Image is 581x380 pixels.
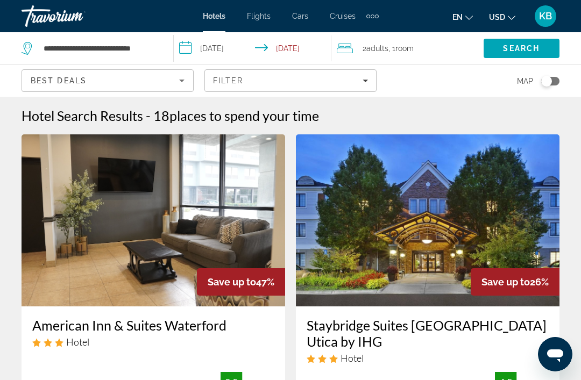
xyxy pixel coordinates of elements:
button: Travelers: 2 adults, 0 children [331,32,484,64]
button: Toggle map [533,76,559,86]
div: 3 star Hotel [32,336,274,348]
a: Cars [292,12,308,20]
button: Filters [204,69,377,92]
span: Hotel [341,352,364,364]
span: USD [489,13,505,21]
span: KB [539,11,552,21]
span: Hotel [66,336,89,348]
span: Save up to [481,276,530,288]
span: places to spend your time [169,107,319,124]
button: Search [484,39,559,58]
span: en [452,13,463,21]
a: Cruises [330,12,356,20]
span: - [146,107,151,124]
span: Save up to [208,276,256,288]
a: Flights [247,12,271,20]
mat-select: Sort by [31,74,185,87]
span: Map [517,74,533,89]
button: Change language [452,9,473,25]
span: Adults [366,44,388,53]
span: Best Deals [31,76,87,85]
span: Room [395,44,414,53]
img: American Inn & Suites Waterford [22,134,285,306]
span: Search [503,44,540,53]
button: Extra navigation items [366,8,379,25]
iframe: Button to launch messaging window [538,337,572,371]
span: Filter [213,76,244,85]
div: 3 star Hotel [307,352,549,364]
a: Staybridge Suites [GEOGRAPHIC_DATA] Utica by IHG [307,317,549,349]
img: Staybridge Suites Detroit Utica by IHG [296,134,559,306]
a: American Inn & Suites Waterford [32,317,274,333]
span: , 1 [388,41,414,56]
div: 26% [471,268,559,296]
a: Travorium [22,2,129,30]
button: User Menu [532,5,559,27]
a: Hotels [203,12,225,20]
h1: Hotel Search Results [22,107,143,124]
button: Select check in and out date [174,32,331,64]
h2: 18 [153,107,319,124]
button: Change currency [489,9,515,25]
input: Search hotel destination [42,40,157,56]
div: 47% [197,268,285,296]
span: 2 [363,41,388,56]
